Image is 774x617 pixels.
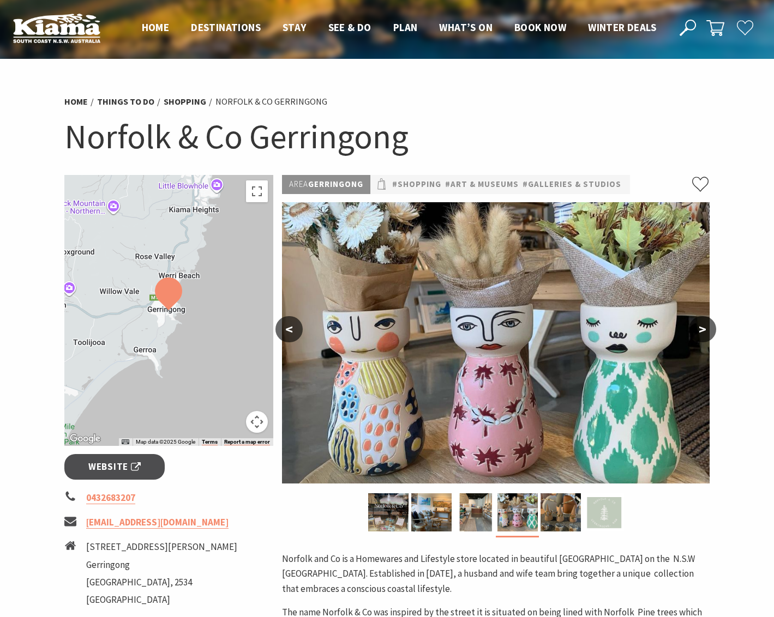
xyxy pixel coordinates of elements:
button: > [689,316,716,342]
span: Winter Deals [588,21,656,34]
a: Report a map error [224,439,270,445]
button: < [275,316,303,342]
button: Keyboard shortcuts [122,438,129,446]
a: [EMAIL_ADDRESS][DOMAIN_NAME] [86,516,229,529]
p: Gerringong [282,175,370,194]
p: Norfolk and Co is a Homewares and Lifestyle store located in beautiful [GEOGRAPHIC_DATA] on the N... [282,552,710,596]
li: [GEOGRAPHIC_DATA], 2534 [86,575,237,590]
a: #Galleries & Studios [523,178,621,191]
span: Destinations [191,21,261,34]
h1: Norfolk & Co Gerringong [64,114,710,159]
span: Plan [393,21,418,34]
a: Website [64,454,165,480]
a: Terms (opens in new tab) [202,439,218,445]
button: Toggle fullscreen view [246,180,268,202]
a: 0432683207 [86,492,135,504]
span: Area [289,179,308,189]
a: Shopping [164,96,206,107]
span: Home [142,21,170,34]
nav: Main Menu [131,19,667,37]
a: Things To Do [97,96,154,107]
li: Gerringong [86,558,237,572]
a: Home [64,96,88,107]
span: What’s On [439,21,493,34]
li: Norfolk & Co Gerringong [215,95,327,109]
span: Website [88,459,141,474]
img: Kiama Logo [13,13,100,43]
img: Google [67,432,103,446]
button: Map camera controls [246,411,268,433]
span: Map data ©2025 Google [136,439,195,445]
span: Book now [514,21,566,34]
a: #Art & Museums [445,178,519,191]
a: #Shopping [392,178,441,191]
span: See & Do [328,21,371,34]
li: [STREET_ADDRESS][PERSON_NAME] [86,540,237,554]
span: Stay [283,21,307,34]
a: Click to see this area on Google Maps [67,432,103,446]
li: [GEOGRAPHIC_DATA] [86,592,237,607]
